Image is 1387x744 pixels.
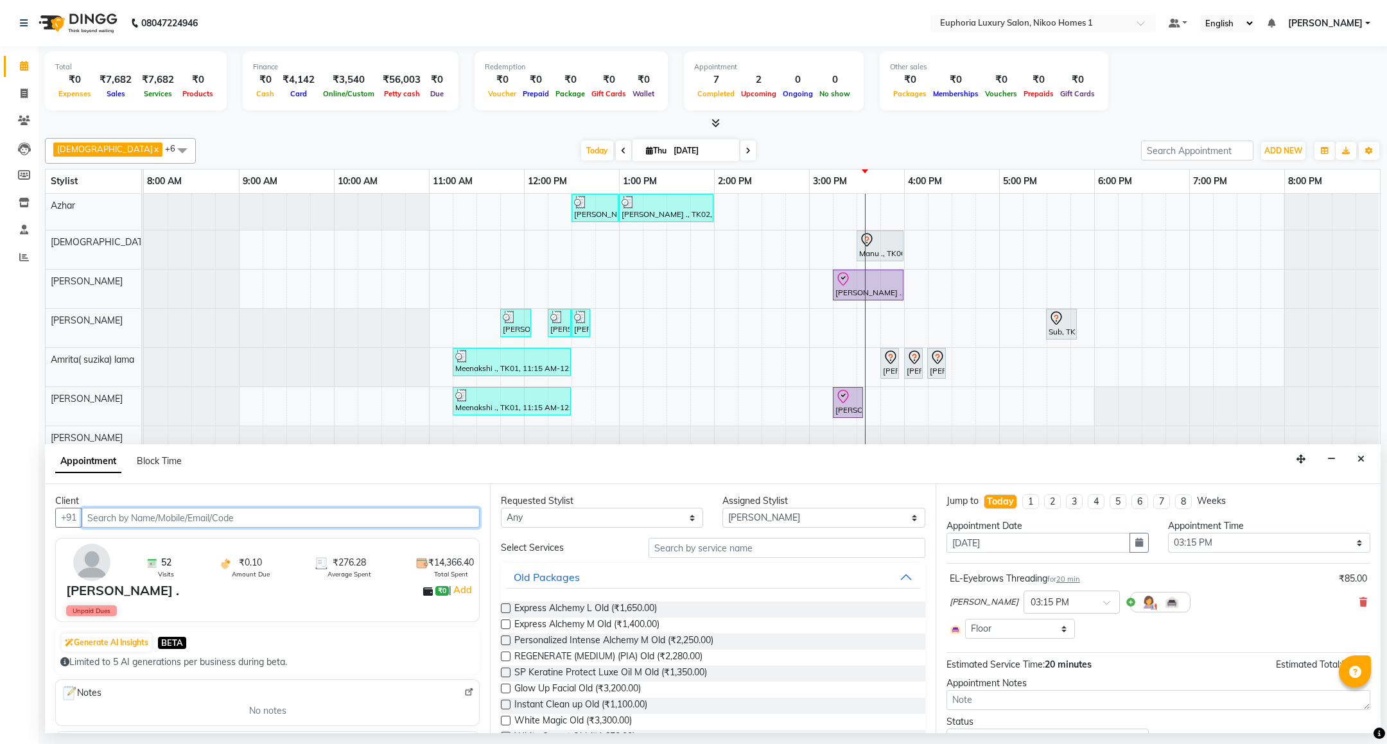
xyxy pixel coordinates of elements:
[694,73,738,87] div: 7
[1141,594,1156,610] img: Hairdresser.png
[249,704,286,718] span: No notes
[1066,494,1083,509] li: 3
[485,89,519,98] span: Voucher
[620,172,660,191] a: 1:00 PM
[179,73,216,87] div: ₹0
[858,232,902,259] div: Manu ., TK06, 03:30 PM-04:00 PM, EL-Kid Cut (Below 8 Yrs) BOY
[61,685,101,702] span: Notes
[588,89,629,98] span: Gift Cards
[320,73,378,87] div: ₹3,540
[882,350,898,377] div: [PERSON_NAME] ., TK07, 03:45 PM-03:50 PM, EL-Upperlip Threading
[82,508,480,528] input: Search by Name/Mobile/Email/Code
[694,62,853,73] div: Appointment
[950,596,1018,609] span: [PERSON_NAME]
[514,618,659,634] span: Express Alchemy M Old (₹1,400.00)
[643,146,670,155] span: Thu
[629,73,658,87] div: ₹0
[1047,311,1076,338] div: Sub, TK03, 05:30 PM-05:50 PM, EP-Face & Neck Bleach/Detan
[253,62,448,73] div: Finance
[454,350,570,374] div: Meenakshi ., TK01, 11:15 AM-12:30 PM, EP-Cookies & Cup Cake Pedi
[277,73,320,87] div: ₹4,142
[51,175,78,187] span: Stylist
[1057,73,1098,87] div: ₹0
[179,89,216,98] span: Products
[1095,172,1135,191] a: 6:00 PM
[780,89,816,98] span: Ongoing
[239,556,262,569] span: ₹0.10
[449,582,474,598] span: |
[1164,594,1180,610] img: Interior.png
[514,714,632,730] span: White Magic Old (₹3,300.00)
[454,389,570,413] div: Meenakshi ., TK01, 11:15 AM-12:30 PM, EP-Cookies & Cup Cake Pedi
[552,89,588,98] span: Package
[588,73,629,87] div: ₹0
[890,62,1098,73] div: Other sales
[137,73,179,87] div: ₹7,682
[930,73,982,87] div: ₹0
[1088,494,1104,509] li: 4
[552,73,588,87] div: ₹0
[694,89,738,98] span: Completed
[485,73,519,87] div: ₹0
[514,682,641,698] span: Glow Up Facial Old (₹3,200.00)
[946,715,1149,729] div: Status
[144,172,185,191] a: 8:00 AM
[890,89,930,98] span: Packages
[890,73,930,87] div: ₹0
[427,89,447,98] span: Due
[55,73,94,87] div: ₹0
[987,495,1014,508] div: Today
[428,556,474,569] span: ₹14,366.40
[381,89,423,98] span: Petty cash
[485,62,658,73] div: Redemption
[514,666,707,682] span: SP Keratine Protect Luxe Oil M Old (₹1,350.00)
[816,89,853,98] span: No show
[51,275,123,287] span: [PERSON_NAME]
[982,89,1020,98] span: Vouchers
[1175,494,1192,509] li: 8
[1339,572,1367,585] div: ₹85.00
[141,5,198,41] b: 08047224946
[1044,494,1061,509] li: 2
[55,508,82,528] button: +91
[946,677,1370,690] div: Appointment Notes
[506,566,920,589] button: Old Packages
[103,89,128,98] span: Sales
[62,634,152,652] button: Generate AI Insights
[430,172,476,191] a: 11:00 AM
[51,393,123,404] span: [PERSON_NAME]
[549,311,570,335] div: [PERSON_NAME] ., TK02, 12:15 PM-12:30 PM, EP-Upperlip Intimate
[514,650,702,666] span: REGENERATE (MEDIUM) (PIA) Old (₹2,280.00)
[320,89,378,98] span: Online/Custom
[232,569,270,579] span: Amount Due
[1261,142,1305,160] button: ADD NEW
[1056,575,1080,584] span: 20 min
[55,494,480,508] div: Client
[946,533,1130,553] input: yyyy-mm-dd
[501,494,703,508] div: Requested Stylist
[670,141,734,160] input: 2025-09-04
[253,73,277,87] div: ₹0
[834,272,902,298] div: [PERSON_NAME] ., TK04, 03:15 PM-04:00 PM, EL-HAIR CUT (Senior Stylist) with hairwash MEN
[378,73,426,87] div: ₹56,003
[1341,659,1370,670] span: ₹85.00
[51,200,75,211] span: Azhar
[950,572,1080,585] div: EL-Eyebrows Threading
[1047,575,1080,584] small: for
[514,698,647,714] span: Instant Clean up Old (₹1,100.00)
[94,73,137,87] div: ₹7,682
[1288,17,1363,30] span: [PERSON_NAME]
[810,172,850,191] a: 3:00 PM
[1285,172,1325,191] a: 8:00 PM
[581,141,613,160] span: Today
[1153,494,1170,509] li: 7
[514,601,657,618] span: Express Alchemy L Old (₹1,650.00)
[335,172,381,191] a: 10:00 AM
[1045,659,1092,670] span: 20 minutes
[1022,494,1039,509] li: 1
[33,5,121,41] img: logo
[834,389,862,416] div: [PERSON_NAME] ., TK05, 03:15 PM-03:35 PM, EL-Eyebrows Threading
[51,432,123,444] span: [PERSON_NAME]
[55,62,216,73] div: Total
[426,73,448,87] div: ₹0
